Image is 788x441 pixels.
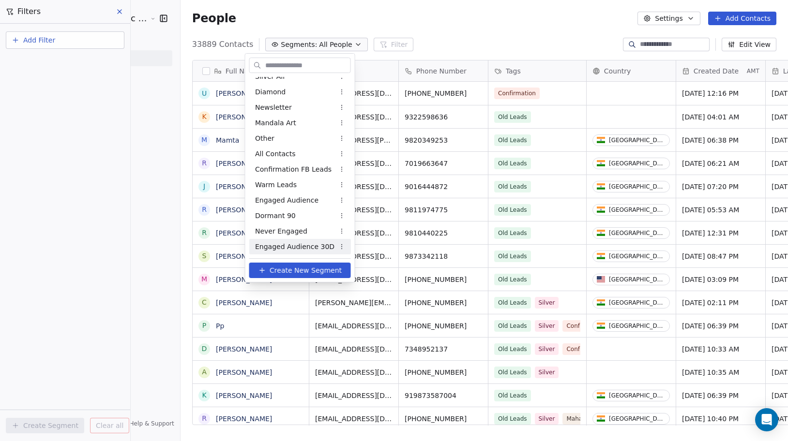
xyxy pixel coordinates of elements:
span: Engaged Audience [255,195,318,206]
span: Mandala Art [255,118,296,128]
div: Suggestions [249,7,351,254]
span: Engaged Audience 30D [255,242,334,252]
span: Confirmation FB Leads [255,164,332,175]
span: Newsletter [255,103,292,113]
span: Diamond [255,87,286,97]
span: Dormant 90 [255,211,296,221]
span: Warm Leads [255,180,297,190]
span: Never Engaged [255,226,307,236]
button: Create New Segment [249,263,351,278]
span: Other [255,133,274,144]
span: Create New Segment [270,265,342,276]
span: All Contacts [255,149,296,159]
